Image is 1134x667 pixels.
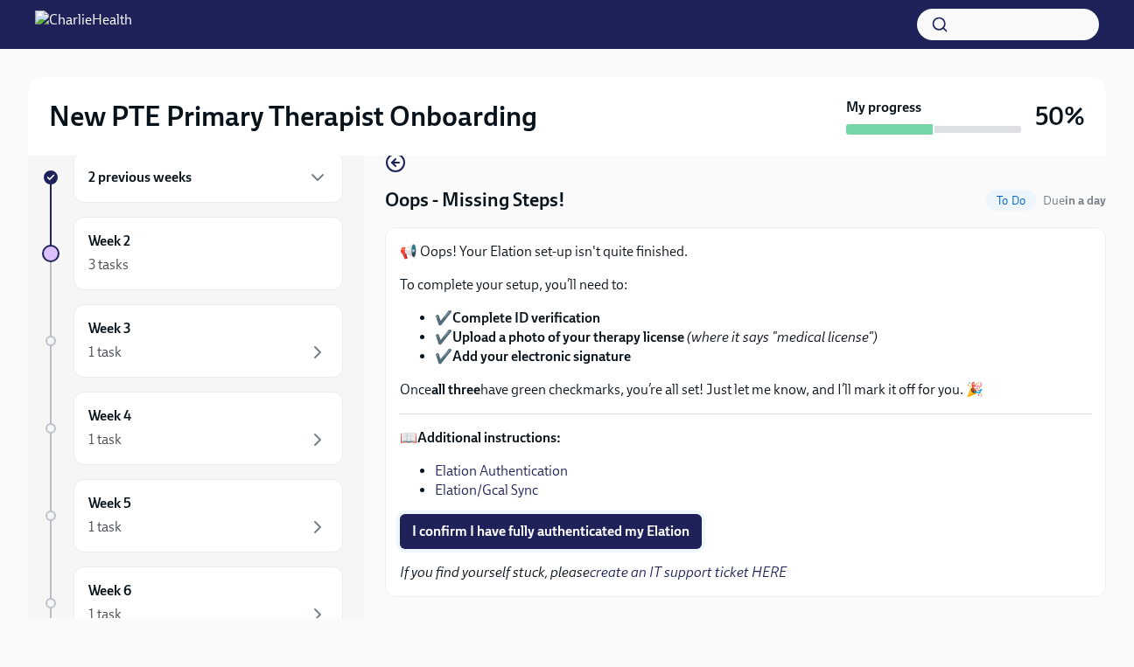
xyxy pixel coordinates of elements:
a: create an IT support ticket HERE [590,564,787,580]
li: ✔️ [435,309,1091,328]
div: 1 task [88,430,122,449]
a: Elation Authentication [435,462,568,479]
div: 1 task [88,343,122,362]
strong: in a day [1065,193,1106,208]
h2: New PTE Primary Therapist Onboarding [49,99,537,134]
strong: Upload a photo of your therapy license [452,329,684,345]
h4: Oops - Missing Steps! [385,187,565,213]
p: To complete your setup, you’ll need to: [400,275,1091,295]
li: ✔️ [435,347,1091,366]
p: Once have green checkmarks, you’re all set! Just let me know, and I’ll mark it off for you. 🎉 [400,380,1091,400]
a: Week 31 task [42,304,343,378]
li: ✔️ [435,328,1091,347]
strong: Add your electronic signature [452,348,631,365]
div: 1 task [88,605,122,624]
span: To Do [986,194,1036,207]
a: Elation/Gcal Sync [435,482,538,498]
a: Week 51 task [42,479,343,552]
a: Week 41 task [42,392,343,465]
h6: Week 3 [88,319,131,338]
button: I confirm I have fully authenticated my Elation [400,514,702,549]
div: 1 task [88,518,122,537]
img: CharlieHealth [35,10,132,38]
em: (where it says "medical license") [687,329,878,345]
strong: My progress [846,98,921,117]
p: 📖 [400,428,1091,448]
strong: all three [431,381,480,398]
div: 2 previous weeks [73,152,343,203]
span: Due [1043,193,1106,208]
strong: Complete ID verification [452,309,600,326]
h3: 50% [1035,101,1085,132]
strong: Additional instructions: [417,429,561,446]
p: 📢 Oops! Your Elation set-up isn't quite finished. [400,242,1091,261]
span: October 2nd, 2025 07:00 [1043,192,1106,209]
span: I confirm I have fully authenticated my Elation [412,523,689,540]
h6: Week 6 [88,581,131,601]
a: Week 61 task [42,566,343,640]
em: If you find yourself stuck, please [400,564,787,580]
h6: Week 2 [88,232,130,251]
div: 3 tasks [88,255,129,274]
a: Week 23 tasks [42,217,343,290]
h6: 2 previous weeks [88,168,192,187]
h6: Week 5 [88,494,131,513]
h6: Week 4 [88,406,131,426]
